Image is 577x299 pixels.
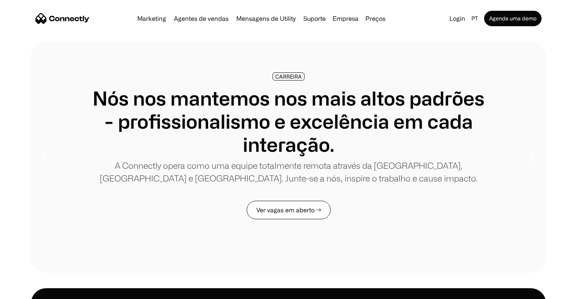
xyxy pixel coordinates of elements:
a: Suporte [300,15,329,22]
a: Login [446,13,468,24]
a: Agentes de vendas [171,15,232,22]
ul: Language list [15,286,46,296]
aside: Language selected: Português (Brasil) [8,285,46,296]
div: CARREIRA [275,74,302,79]
div: 3 of 8 [31,42,546,273]
a: Preços [362,15,389,22]
h1: Nós nos mantemos nos mais altos padrões - profissionalismo e excelência em cada interação. [93,87,484,156]
div: Empresa [330,13,361,24]
a: Marketing [134,15,169,22]
div: Empresa [333,13,358,24]
div: next slide [515,119,546,196]
a: Ver vagas em aberto → [247,201,331,219]
a: Agende uma demo [484,11,542,26]
div: carousel [31,42,546,273]
div: pt [471,13,478,24]
a: Mensagens de Utility [233,15,299,22]
div: previous slide [31,119,62,196]
div: pt [468,13,483,24]
p: A Connectly opera como uma equipe totalmente remota através da [GEOGRAPHIC_DATA], [GEOGRAPHIC_DAT... [93,159,484,185]
a: home [35,13,89,24]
